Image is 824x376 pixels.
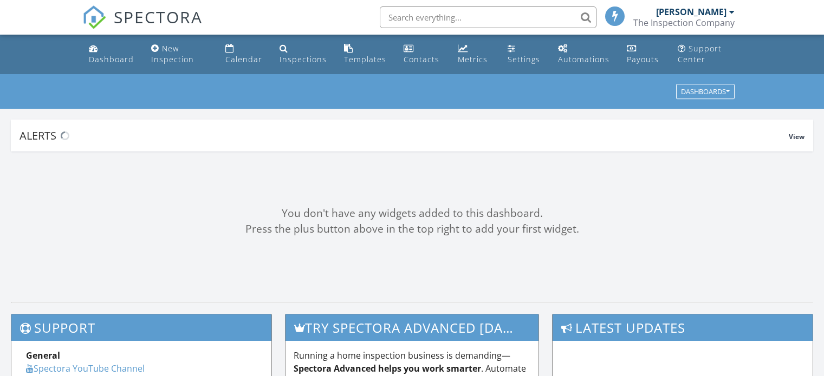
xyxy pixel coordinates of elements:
[503,39,545,70] a: Settings
[85,39,138,70] a: Dashboard
[225,54,262,64] div: Calendar
[553,314,813,341] h3: Latest Updates
[147,39,212,70] a: New Inspection
[558,54,609,64] div: Automations
[627,54,659,64] div: Payouts
[20,128,789,143] div: Alerts
[82,5,106,29] img: The Best Home Inspection Software - Spectora
[221,39,267,70] a: Calendar
[11,221,813,237] div: Press the plus button above in the top right to add your first widget.
[26,349,60,361] strong: General
[280,54,327,64] div: Inspections
[656,6,726,17] div: [PERSON_NAME]
[633,17,735,28] div: The Inspection Company
[151,43,194,64] div: New Inspection
[673,39,739,70] a: Support Center
[11,206,813,221] div: You don't have any widgets added to this dashboard.
[404,54,439,64] div: Contacts
[89,54,134,64] div: Dashboard
[678,43,722,64] div: Support Center
[508,54,540,64] div: Settings
[11,314,271,341] h3: Support
[554,39,614,70] a: Automations (Basic)
[681,88,730,96] div: Dashboards
[789,132,804,141] span: View
[26,362,145,374] a: Spectora YouTube Channel
[676,84,735,100] button: Dashboards
[114,5,203,28] span: SPECTORA
[622,39,665,70] a: Payouts
[458,54,488,64] div: Metrics
[294,362,481,374] strong: Spectora Advanced helps you work smarter
[344,54,386,64] div: Templates
[380,6,596,28] input: Search everything...
[453,39,495,70] a: Metrics
[286,314,539,341] h3: Try spectora advanced [DATE]
[275,39,331,70] a: Inspections
[340,39,391,70] a: Templates
[399,39,445,70] a: Contacts
[82,15,203,37] a: SPECTORA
